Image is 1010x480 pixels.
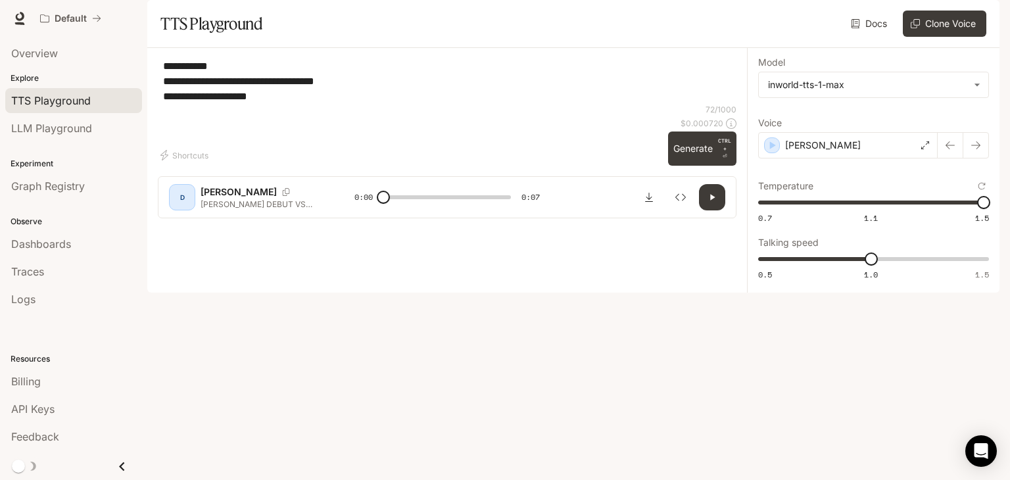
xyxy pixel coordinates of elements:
[201,199,323,210] p: [PERSON_NAME] DEBUT VS [PERSON_NAME] (RUTHLESS AGGRESSION) or BEATING JBL FOR FIRST WWE TITLE AT ...
[758,212,772,224] span: 0.7
[668,132,736,166] button: GenerateCTRL +⏎
[785,139,861,152] p: [PERSON_NAME]
[768,78,967,91] div: inworld-tts-1-max
[864,212,878,224] span: 1.1
[681,118,723,129] p: $ 0.000720
[172,187,193,208] div: D
[758,238,819,247] p: Talking speed
[354,191,373,204] span: 0:00
[667,184,694,210] button: Inspect
[160,11,262,37] h1: TTS Playground
[158,145,214,166] button: Shortcuts
[965,435,997,467] div: Open Intercom Messenger
[974,179,989,193] button: Reset to default
[201,185,277,199] p: [PERSON_NAME]
[55,13,87,24] p: Default
[718,137,731,153] p: CTRL +
[636,184,662,210] button: Download audio
[706,104,736,115] p: 72 / 1000
[758,118,782,128] p: Voice
[521,191,540,204] span: 0:07
[975,269,989,280] span: 1.5
[758,181,813,191] p: Temperature
[758,269,772,280] span: 0.5
[864,269,878,280] span: 1.0
[848,11,892,37] a: Docs
[975,212,989,224] span: 1.5
[34,5,107,32] button: All workspaces
[903,11,986,37] button: Clone Voice
[277,188,295,196] button: Copy Voice ID
[759,72,988,97] div: inworld-tts-1-max
[758,58,785,67] p: Model
[718,137,731,160] p: ⏎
